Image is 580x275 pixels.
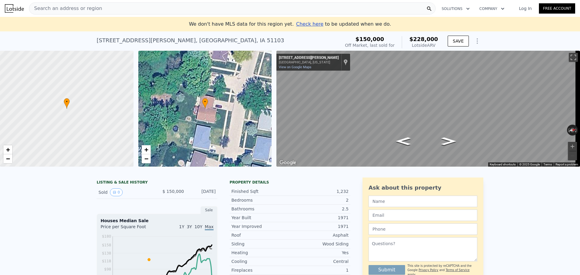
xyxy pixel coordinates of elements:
div: 1 [290,267,349,273]
div: Asphalt [290,232,349,238]
span: © 2025 Google [519,163,540,166]
span: • [202,99,208,104]
div: Off Market, last sold for [345,42,395,48]
div: Bedrooms [231,197,290,203]
button: Toggle fullscreen view [569,53,578,62]
div: 2.5 [290,206,349,212]
span: $150,000 [356,36,384,42]
div: 1971 [290,215,349,221]
button: Zoom out [568,151,577,160]
div: Map [276,51,580,167]
span: − [144,155,148,162]
div: Roof [231,232,290,238]
div: Ask about this property [369,184,477,192]
path: Go South, Collins St [390,136,417,147]
div: • [202,98,208,109]
a: Zoom in [142,145,151,154]
a: Privacy Policy [419,268,438,272]
span: 10Y [195,224,202,229]
input: Phone [369,223,477,235]
a: View on Google Maps [279,65,311,69]
div: Cooling [231,258,290,264]
div: 1971 [290,223,349,229]
a: Zoom out [3,154,12,163]
tspan: $158 [102,243,111,247]
input: Name [369,196,477,207]
div: • [64,98,70,109]
div: Houses Median Sale [101,218,214,224]
span: − [6,155,10,162]
div: [STREET_ADDRESS][PERSON_NAME] , [GEOGRAPHIC_DATA] , IA 51103 [97,36,284,45]
img: Lotside [5,4,24,13]
button: Rotate counterclockwise [567,125,570,136]
div: LISTING & SALE HISTORY [97,180,217,186]
button: Solutions [437,3,475,14]
a: Log In [512,5,539,11]
span: $ 150,000 [163,189,184,194]
div: [GEOGRAPHIC_DATA], [US_STATE] [279,60,339,64]
button: Reset the view [567,127,578,133]
div: Finished Sqft [231,188,290,194]
div: Central [290,258,349,264]
button: Keyboard shortcuts [490,162,516,167]
span: Max [205,224,214,230]
tspan: $98 [104,267,111,271]
img: Google [278,159,298,167]
a: Show location on map [343,59,348,66]
div: We don't have MLS data for this region yet. [189,21,391,28]
a: Terms [543,163,552,166]
span: 3Y [187,224,192,229]
a: Report a problem [556,163,578,166]
span: $228,000 [409,36,438,42]
button: Rotate clockwise [575,125,578,136]
div: Sold [98,188,152,196]
div: [STREET_ADDRESS][PERSON_NAME] [279,56,339,60]
tspan: $180 [102,234,111,238]
div: Wood Siding [290,241,349,247]
a: Terms of Service [446,268,469,272]
div: Year Improved [231,223,290,229]
span: 1Y [179,224,184,229]
span: Search an address or region [29,5,102,12]
div: 1,232 [290,188,349,194]
input: Email [369,209,477,221]
div: Siding [231,241,290,247]
path: Go North, Collins St [435,136,462,147]
span: + [144,146,148,153]
div: to be updated when we do. [296,21,391,28]
button: Zoom in [568,142,577,151]
button: View historical data [110,188,123,196]
div: Lotside ARV [409,42,438,48]
div: Sale [201,206,217,214]
span: Check here [296,21,323,27]
div: 2 [290,197,349,203]
a: Open this area in Google Maps (opens a new window) [278,159,298,167]
div: Property details [230,180,350,185]
a: Zoom out [142,154,151,163]
button: Show Options [471,35,483,47]
span: + [6,146,10,153]
tspan: $118 [102,259,111,263]
div: Price per Square Foot [101,224,157,233]
button: SAVE [448,36,469,46]
span: • [64,99,70,104]
div: Fireplaces [231,267,290,273]
div: Year Built [231,215,290,221]
div: [DATE] [189,188,216,196]
div: Heating [231,250,290,256]
a: Free Account [539,3,575,14]
tspan: $138 [102,251,111,255]
button: Company [475,3,509,14]
a: Zoom in [3,145,12,154]
div: Bathrooms [231,206,290,212]
div: Street View [276,51,580,167]
button: Submit [369,265,405,275]
div: Yes [290,250,349,256]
